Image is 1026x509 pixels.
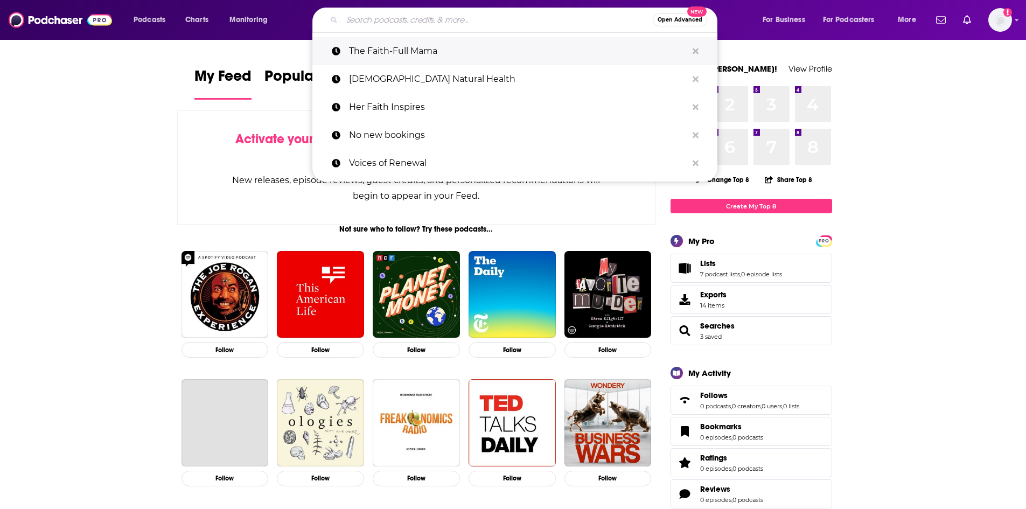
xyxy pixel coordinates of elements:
span: Monitoring [229,12,268,27]
span: Activate your Feed [235,131,346,147]
a: 0 episodes [700,496,731,504]
span: , [731,434,732,441]
a: 0 episode lists [741,270,782,278]
a: Reviews [700,484,763,494]
span: Exports [700,290,727,299]
a: The Faith-Full Mama [312,37,717,65]
button: open menu [755,11,819,29]
svg: Add a profile image [1003,8,1012,17]
a: View Profile [788,64,832,74]
img: User Profile [988,8,1012,32]
a: This American Life [277,251,364,338]
span: , [731,465,732,472]
span: Logged in as luilaking [988,8,1012,32]
img: Business Wars [564,379,652,466]
span: Popular Feed [264,67,356,92]
span: More [898,12,916,27]
button: Share Top 8 [764,169,813,190]
span: New [687,6,707,17]
a: PRO [818,236,830,245]
button: open menu [126,11,179,29]
a: Radiolab [182,379,269,466]
img: My Favorite Murder with Karen Kilgariff and Georgia Hardstark [564,251,652,338]
img: TED Talks Daily [469,379,556,466]
span: Bookmarks [700,422,742,431]
a: Show notifications dropdown [959,11,975,29]
input: Search podcasts, credits, & more... [342,11,653,29]
a: 0 podcasts [732,465,763,472]
a: Popular Feed [264,67,356,100]
div: by following Podcasts, Creators, Lists, and other Users! [232,131,602,163]
span: For Business [763,12,805,27]
a: Ratings [674,455,696,470]
span: Searches [700,321,735,331]
a: No new bookings [312,121,717,149]
p: Christian Natural Health [349,65,687,93]
p: The Faith-Full Mama [349,37,687,65]
button: Follow [182,342,269,358]
span: , [731,496,732,504]
a: Follows [700,391,799,400]
img: The Joe Rogan Experience [182,251,269,338]
span: PRO [818,237,830,245]
span: , [740,270,741,278]
a: Her Faith Inspires [312,93,717,121]
a: Bookmarks [700,422,763,431]
img: The Daily [469,251,556,338]
span: 14 items [700,302,727,309]
a: Reviews [674,486,696,501]
img: Ologies with Alie Ward [277,379,364,466]
button: Show profile menu [988,8,1012,32]
button: Follow [564,471,652,486]
a: 0 lists [783,402,799,410]
span: Bookmarks [671,417,832,446]
a: Voices of Renewal [312,149,717,177]
span: My Feed [194,67,252,92]
div: Not sure who to follow? Try these podcasts... [177,225,656,234]
button: Follow [373,471,460,486]
span: Ratings [700,453,727,463]
span: For Podcasters [823,12,875,27]
p: Voices of Renewal [349,149,687,177]
button: Follow [564,342,652,358]
a: 0 creators [732,402,760,410]
span: Ratings [671,448,832,477]
span: , [760,402,762,410]
a: Show notifications dropdown [932,11,950,29]
img: Podchaser - Follow, Share and Rate Podcasts [9,10,112,30]
a: 7 podcast lists [700,270,740,278]
a: Exports [671,285,832,314]
span: Searches [671,316,832,345]
span: Reviews [700,484,730,494]
span: Exports [674,292,696,307]
a: 0 podcasts [732,434,763,441]
div: New releases, episode reviews, guest credits, and personalized recommendations will begin to appe... [232,172,602,204]
a: Charts [178,11,215,29]
img: Planet Money [373,251,460,338]
a: 3 saved [700,333,722,340]
a: Follows [674,393,696,408]
button: open menu [816,11,890,29]
a: My Feed [194,67,252,100]
span: , [731,402,732,410]
p: Her Faith Inspires [349,93,687,121]
div: Search podcasts, credits, & more... [323,8,728,32]
img: Freakonomics Radio [373,379,460,466]
a: Lists [700,259,782,268]
a: Searches [674,323,696,338]
a: Welcome [PERSON_NAME]! [671,64,777,74]
a: 0 podcasts [700,402,731,410]
a: Ratings [700,453,763,463]
a: 0 users [762,402,782,410]
span: Follows [700,391,728,400]
button: Follow [469,471,556,486]
a: 0 podcasts [732,496,763,504]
